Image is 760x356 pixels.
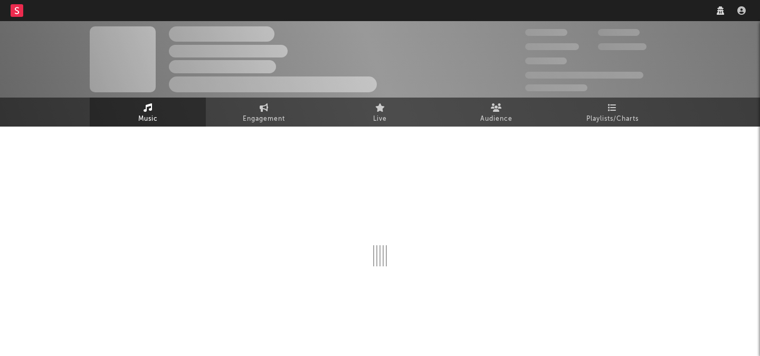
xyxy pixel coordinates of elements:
span: Live [373,113,387,126]
span: Jump Score: 85.0 [525,84,587,91]
span: 300,000 [525,29,567,36]
a: Playlists/Charts [554,98,670,127]
span: 50,000,000 Monthly Listeners [525,72,643,79]
span: Playlists/Charts [586,113,639,126]
span: 1,000,000 [598,43,647,50]
a: Audience [438,98,554,127]
a: Music [90,98,206,127]
span: Engagement [243,113,285,126]
span: Audience [480,113,512,126]
span: 100,000 [598,29,640,36]
span: 50,000,000 [525,43,579,50]
span: 100,000 [525,57,567,64]
a: Live [322,98,438,127]
a: Engagement [206,98,322,127]
span: Music [138,113,158,126]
